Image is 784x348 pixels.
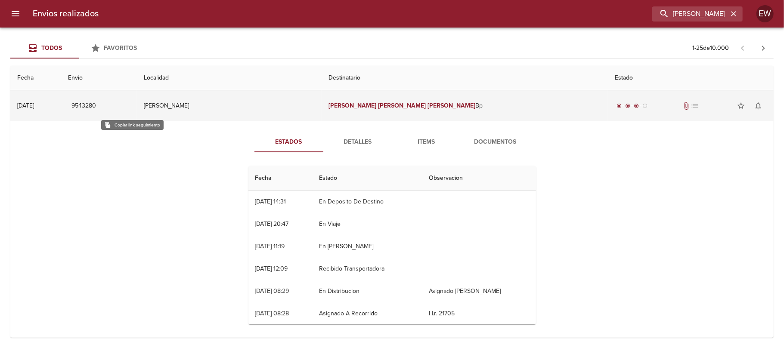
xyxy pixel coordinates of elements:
td: Recibido Transportadora [312,258,422,280]
span: Detalles [328,137,387,148]
input: buscar [652,6,728,22]
td: En Distribucion [312,280,422,302]
span: star_border [737,102,745,110]
td: En Deposito De Destino [312,191,422,213]
th: Fecha [10,66,61,90]
span: radio_button_unchecked [642,103,648,108]
span: radio_button_checked [634,103,639,108]
th: Destinatario [322,66,608,90]
td: Asignado A Recorrido [312,302,422,325]
th: Estado [608,66,774,90]
td: [PERSON_NAME] [137,90,322,121]
p: 1 - 25 de 10.000 [692,44,729,52]
td: Bp [322,90,608,121]
td: Asignado [PERSON_NAME] [422,280,536,302]
span: radio_button_checked [617,103,622,108]
span: Todos [41,44,62,52]
em: [PERSON_NAME] [328,102,376,109]
div: [DATE] 20:47 [255,220,289,228]
div: [DATE] 11:19 [255,243,285,250]
span: notifications_none [754,102,762,110]
button: Agregar a favoritos [732,97,750,114]
th: Observacion [422,166,536,191]
th: Localidad [137,66,322,90]
div: En viaje [615,102,649,110]
div: [DATE] 08:29 [255,287,289,295]
span: No tiene pedido asociado [691,102,699,110]
td: En Viaje [312,213,422,235]
h6: Envios realizados [33,7,99,21]
em: [PERSON_NAME] [378,102,426,109]
div: [DATE] 12:09 [255,265,288,272]
th: Estado [312,166,422,191]
th: Fecha [248,166,313,191]
button: 9543280 [68,98,99,114]
td: En [PERSON_NAME] [312,235,422,258]
span: radio_button_checked [625,103,630,108]
div: [DATE] [17,102,34,109]
span: Documentos [466,137,525,148]
td: H.r. 21705 [422,302,536,325]
div: Tabs detalle de guia [254,132,530,152]
div: Tabs Envios [10,38,148,59]
span: Tiene documentos adjuntos [682,102,691,110]
span: Pagina anterior [732,43,753,52]
div: [DATE] 14:31 [255,198,286,205]
button: menu [5,3,26,24]
div: Abrir información de usuario [756,5,774,22]
span: 9543280 [71,101,96,111]
div: EW [756,5,774,22]
button: Activar notificaciones [750,97,767,114]
em: [PERSON_NAME] [428,102,475,109]
th: Envio [61,66,137,90]
div: [DATE] 08:28 [255,310,289,317]
span: Items [397,137,456,148]
span: Favoritos [104,44,137,52]
span: Estados [260,137,318,148]
span: Pagina siguiente [753,38,774,59]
